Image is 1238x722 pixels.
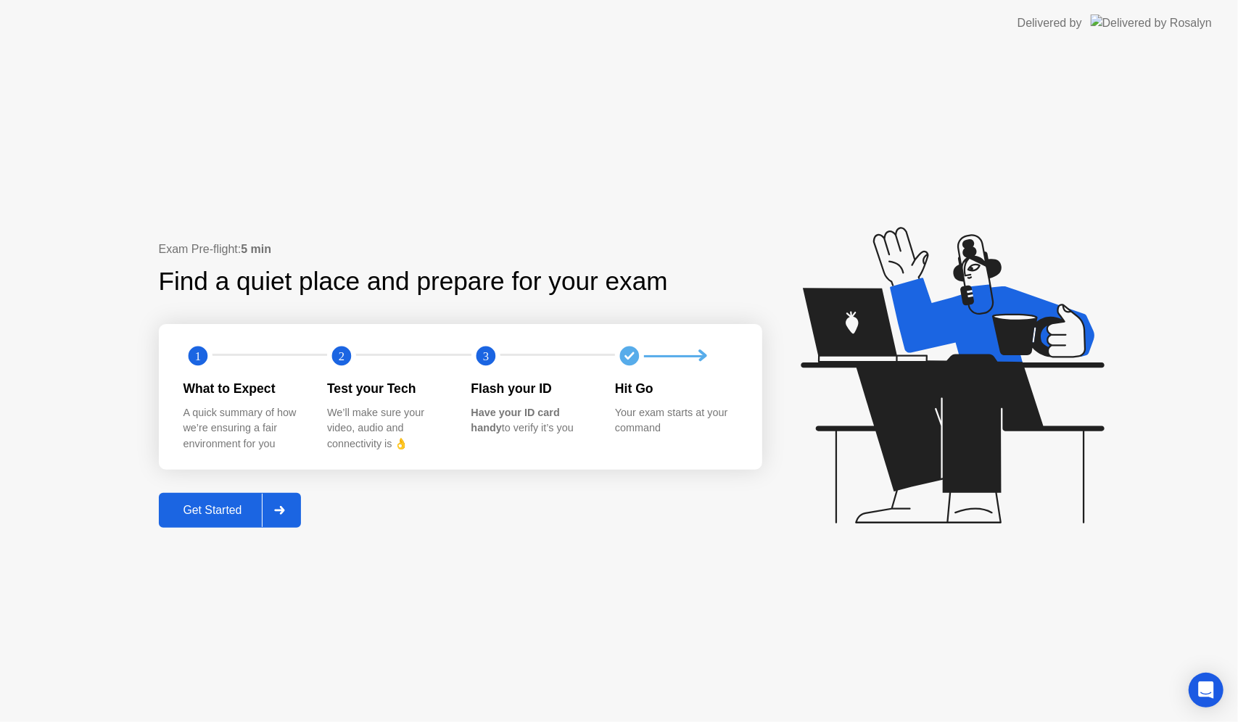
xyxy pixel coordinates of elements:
[339,349,344,363] text: 2
[183,379,305,398] div: What to Expect
[194,349,200,363] text: 1
[471,379,593,398] div: Flash your ID
[615,379,736,398] div: Hit Go
[1091,14,1212,31] img: Delivered by Rosalyn
[163,504,263,517] div: Get Started
[1018,14,1082,32] div: Delivered by
[327,405,448,452] div: We’ll make sure your video, audio and connectivity is 👌
[159,262,670,301] div: Find a quiet place and prepare for your exam
[615,405,736,436] div: Your exam starts at your command
[1189,673,1223,708] div: Open Intercom Messenger
[327,379,448,398] div: Test your Tech
[159,241,762,258] div: Exam Pre-flight:
[482,349,488,363] text: 3
[183,405,305,452] div: A quick summary of how we’re ensuring a fair environment for you
[159,493,302,528] button: Get Started
[241,243,271,255] b: 5 min
[471,407,560,434] b: Have your ID card handy
[471,405,593,436] div: to verify it’s you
